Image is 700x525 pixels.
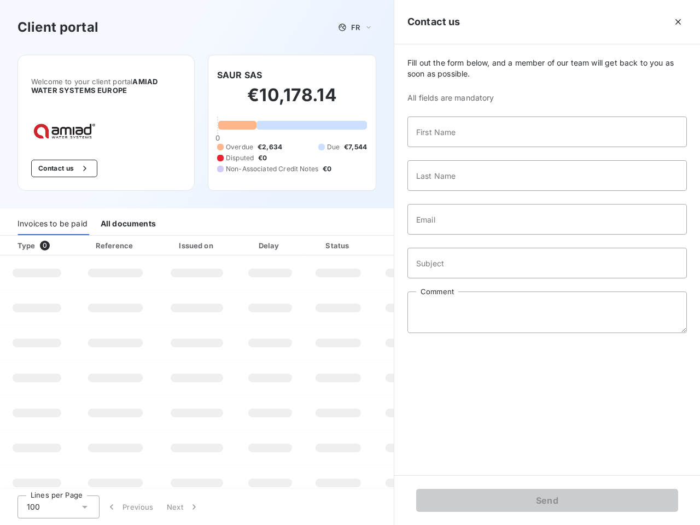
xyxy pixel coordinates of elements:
[40,241,50,250] span: 0
[31,121,101,142] img: Company logo
[327,142,340,152] span: Due
[407,92,687,103] span: All fields are mandatory
[31,77,181,95] span: Welcome to your client portal
[217,68,262,81] h6: SAUR SAS
[160,495,206,518] button: Next
[258,153,267,163] span: €0
[226,153,254,163] span: Disputed
[217,84,367,117] h2: €10,178.14
[344,142,367,152] span: €7,544
[101,212,156,235] div: All documents
[258,142,282,152] span: €2,634
[351,23,360,32] span: FR
[407,116,687,147] input: placeholder
[407,204,687,235] input: placeholder
[17,17,98,37] h3: Client portal
[27,501,40,512] span: 100
[407,160,687,191] input: placeholder
[159,240,235,251] div: Issued on
[239,240,301,251] div: Delay
[31,77,157,95] span: AMIAD WATER SYSTEMS EUROPE
[407,57,687,79] span: Fill out the form below, and a member of our team will get back to you as soon as possible.
[11,240,72,251] div: Type
[306,240,371,251] div: Status
[100,495,160,518] button: Previous
[416,489,678,512] button: Send
[96,241,133,250] div: Reference
[375,240,445,251] div: Amount
[323,164,331,174] span: €0
[31,160,97,177] button: Contact us
[17,212,87,235] div: Invoices to be paid
[407,248,687,278] input: placeholder
[226,142,253,152] span: Overdue
[215,133,220,142] span: 0
[407,14,460,30] h5: Contact us
[226,164,318,174] span: Non-Associated Credit Notes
